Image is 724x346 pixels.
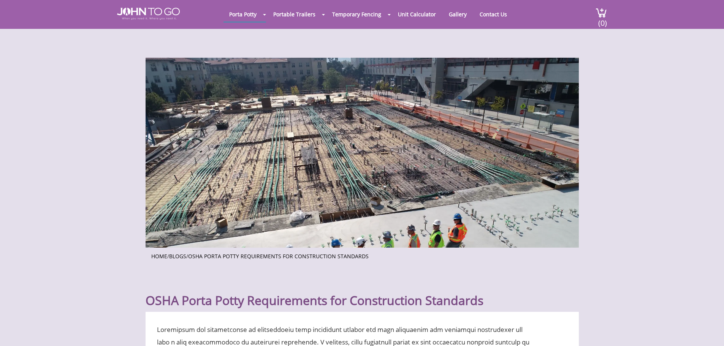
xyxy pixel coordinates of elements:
img: JOHN to go [117,8,180,20]
a: Home [151,253,167,260]
a: Gallery [443,7,472,22]
a: Temporary Fencing [326,7,387,22]
img: cart a [596,8,607,18]
a: Portable Trailers [268,7,321,22]
span: (0) [598,12,607,28]
a: Blogs [169,253,186,260]
a: OSHA Porta Potty Requirements for Construction Standards [188,253,369,260]
a: Porta Potty [223,7,262,22]
ul: / / [151,251,573,260]
a: Contact Us [474,7,513,22]
a: Unit Calculator [392,7,442,22]
h1: OSHA Porta Potty Requirements for Construction Standards [146,275,579,308]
